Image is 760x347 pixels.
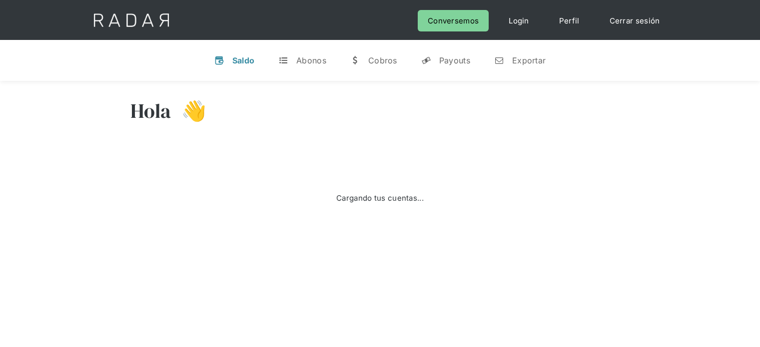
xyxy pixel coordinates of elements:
div: Saldo [232,55,255,65]
div: n [494,55,504,65]
div: t [278,55,288,65]
a: Cerrar sesión [600,10,670,31]
div: Cargando tus cuentas... [336,191,424,205]
div: Exportar [512,55,546,65]
h3: Hola [130,98,171,123]
div: w [350,55,360,65]
div: y [421,55,431,65]
a: Conversemos [418,10,489,31]
h3: 👋 [171,98,206,123]
div: Cobros [368,55,397,65]
div: v [214,55,224,65]
div: Abonos [296,55,326,65]
a: Login [499,10,539,31]
a: Perfil [549,10,590,31]
div: Payouts [439,55,470,65]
